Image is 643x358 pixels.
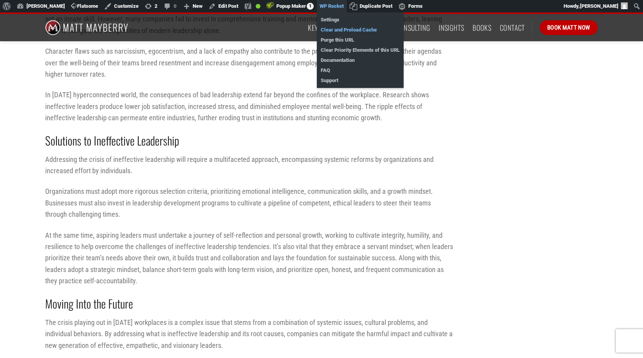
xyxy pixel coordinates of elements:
[473,21,491,35] a: Books
[45,132,179,149] strong: Solutions to Ineffective Leadership
[45,154,454,177] p: Addressing the crisis of ineffective leadership will require a multifaceted approach, encompassin...
[45,46,454,80] p: Character flaws such as narcissism, egocentrism, and a lack of empathy also contribute to the pro...
[317,25,404,35] a: Clear and Preload Cache
[439,21,464,35] a: Insights
[396,21,430,35] a: Consulting
[317,65,404,75] a: FAQ
[45,317,454,351] p: The crisis playing out in [DATE] workplaces is a complex issue that stems from a combination of s...
[256,4,260,9] div: Good
[317,55,404,65] a: Documentation
[317,45,404,55] a: Clear Priority Elements of this URL
[307,3,314,10] span: 1
[317,35,404,45] a: Purge this URL
[45,186,454,220] p: Organizations must adopt more rigorous selection criteria, prioritizing emotional intelligence, c...
[547,23,590,32] span: Book Matt Now
[45,89,454,123] p: In [DATE] hyperconnected world, the consequences of bad leadership extend far beyond the confines...
[317,75,404,86] a: Support
[45,295,133,312] strong: Moving Into the Future
[580,3,618,9] span: [PERSON_NAME]
[500,21,525,35] a: Contact
[540,20,598,35] a: Book Matt Now
[45,230,454,287] p: At the same time, aspiring leaders must undertake a journey of self-reflection and personal growt...
[45,14,128,41] img: Matt Mayberry
[308,21,387,35] a: Keynote Speaking Services
[317,15,404,25] a: Settings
